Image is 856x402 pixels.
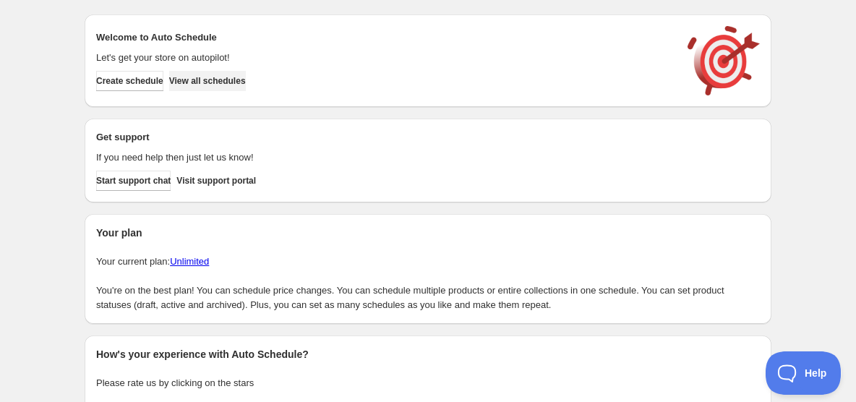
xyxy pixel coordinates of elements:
[96,171,171,191] a: Start support chat
[96,255,760,269] p: Your current plan:
[169,71,246,91] button: View all schedules
[96,51,673,65] p: Let's get your store on autopilot!
[96,150,673,165] p: If you need help then just let us know!
[96,347,760,362] h2: How's your experience with Auto Schedule?
[96,130,673,145] h2: Get support
[96,175,171,187] span: Start support chat
[170,256,209,267] a: Unlimited
[96,283,760,312] p: You're on the best plan! You can schedule price changes. You can schedule multiple products or en...
[169,75,246,87] span: View all schedules
[96,376,760,390] p: Please rate us by clicking on the stars
[766,351,842,395] iframe: Toggle Customer Support
[176,171,256,191] a: Visit support portal
[96,71,163,91] button: Create schedule
[176,175,256,187] span: Visit support portal
[96,75,163,87] span: Create schedule
[96,226,760,240] h2: Your plan
[96,30,673,45] h2: Welcome to Auto Schedule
